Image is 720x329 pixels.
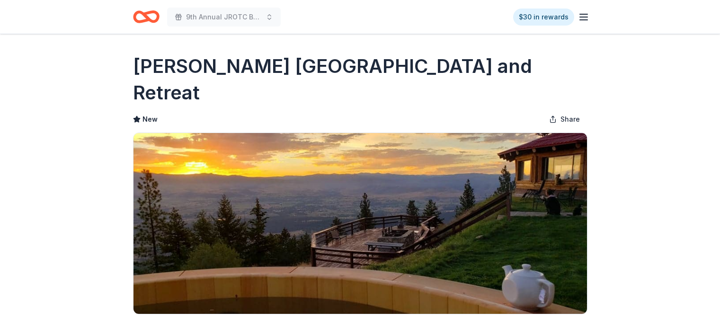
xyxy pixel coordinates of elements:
span: 9th Annual JROTC Booster Club Holiday Bazaar [186,11,262,23]
img: Image for Downing Mountain Lodge and Retreat [133,133,587,314]
button: 9th Annual JROTC Booster Club Holiday Bazaar [167,8,281,27]
button: Share [542,110,587,129]
h1: [PERSON_NAME] [GEOGRAPHIC_DATA] and Retreat [133,53,587,106]
a: $30 in rewards [513,9,574,26]
a: Home [133,6,160,28]
span: Share [560,114,580,125]
span: New [142,114,158,125]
